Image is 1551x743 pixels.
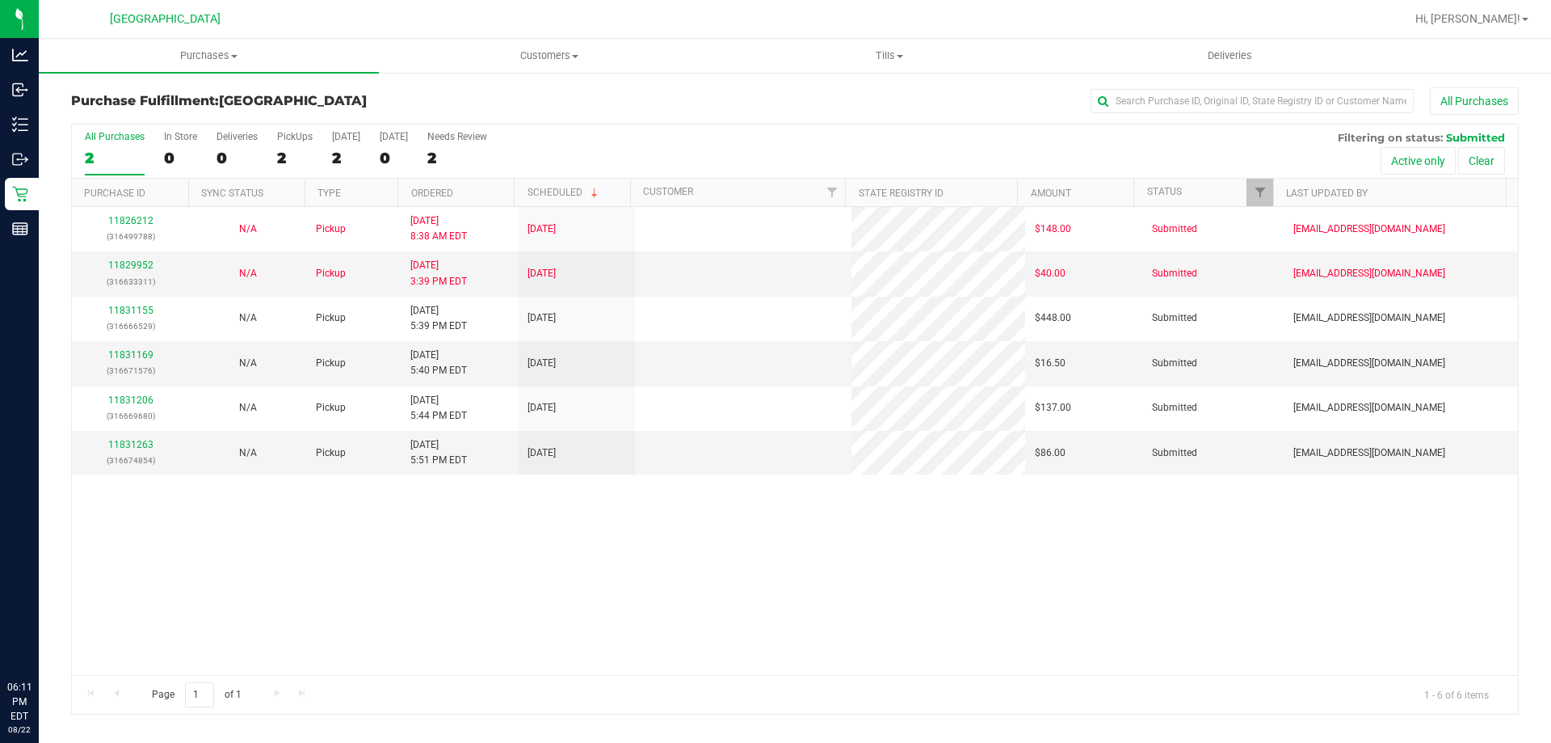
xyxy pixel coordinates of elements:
[12,116,28,133] inline-svg: Inventory
[427,131,487,142] div: Needs Review
[316,222,346,237] span: Pickup
[528,310,556,326] span: [DATE]
[84,188,145,199] a: Purchase ID
[380,49,718,63] span: Customers
[379,39,719,73] a: Customers
[317,188,341,199] a: Type
[138,682,254,707] span: Page of 1
[108,395,153,406] a: 11831206
[410,393,467,424] span: [DATE] 5:44 PM EDT
[1446,131,1505,144] span: Submitted
[1293,356,1445,371] span: [EMAIL_ADDRESS][DOMAIN_NAME]
[82,229,179,244] p: (316499788)
[1293,310,1445,326] span: [EMAIL_ADDRESS][DOMAIN_NAME]
[316,400,346,416] span: Pickup
[859,188,944,199] a: State Registry ID
[332,131,360,142] div: [DATE]
[1091,89,1414,113] input: Search Purchase ID, Original ID, State Registry ID or Customer Name...
[12,151,28,167] inline-svg: Outbound
[164,149,197,167] div: 0
[82,363,179,378] p: (316671576)
[239,357,257,369] span: Not Applicable
[239,268,257,279] span: Not Applicable
[1035,400,1071,416] span: $137.00
[85,131,145,142] div: All Purchases
[7,724,32,736] p: 08/22
[316,445,346,461] span: Pickup
[16,614,65,662] iframe: Resource center
[108,305,153,316] a: 11831155
[239,223,257,234] span: Not Applicable
[528,445,556,461] span: [DATE]
[316,356,346,371] span: Pickup
[239,222,257,237] button: N/A
[720,49,1058,63] span: Tills
[1147,186,1182,197] a: Status
[1293,400,1445,416] span: [EMAIL_ADDRESS][DOMAIN_NAME]
[411,188,453,199] a: Ordered
[1286,188,1368,199] a: Last Updated By
[12,221,28,237] inline-svg: Reports
[427,149,487,167] div: 2
[108,260,153,271] a: 11829952
[239,400,257,416] button: N/A
[1152,222,1197,237] span: Submitted
[643,186,693,197] a: Customer
[12,47,28,63] inline-svg: Analytics
[82,274,179,289] p: (316633311)
[164,131,197,142] div: In Store
[277,131,313,142] div: PickUps
[528,187,601,198] a: Scheduled
[1152,266,1197,281] span: Submitted
[410,348,467,378] span: [DATE] 5:40 PM EDT
[277,149,313,167] div: 2
[239,445,257,461] button: N/A
[201,188,263,199] a: Sync Status
[410,303,467,334] span: [DATE] 5:39 PM EDT
[1186,49,1274,63] span: Deliveries
[1060,39,1400,73] a: Deliveries
[1458,147,1505,175] button: Clear
[1152,356,1197,371] span: Submitted
[1152,310,1197,326] span: Submitted
[71,94,553,108] h3: Purchase Fulfillment:
[239,266,257,281] button: N/A
[1152,400,1197,416] span: Submitted
[108,439,153,450] a: 11831263
[216,149,258,167] div: 0
[1031,188,1071,199] a: Amount
[410,258,467,289] span: [DATE] 3:39 PM EDT
[185,682,214,707] input: 1
[1293,445,1445,461] span: [EMAIL_ADDRESS][DOMAIN_NAME]
[528,222,556,237] span: [DATE]
[719,39,1059,73] a: Tills
[110,12,221,26] span: [GEOGRAPHIC_DATA]
[380,149,408,167] div: 0
[216,131,258,142] div: Deliveries
[108,349,153,361] a: 11831169
[39,39,379,73] a: Purchases
[219,93,367,108] span: [GEOGRAPHIC_DATA]
[1293,222,1445,237] span: [EMAIL_ADDRESS][DOMAIN_NAME]
[1411,682,1502,707] span: 1 - 6 of 6 items
[1035,266,1066,281] span: $40.00
[528,356,556,371] span: [DATE]
[85,149,145,167] div: 2
[239,356,257,371] button: N/A
[316,266,346,281] span: Pickup
[239,402,257,413] span: Not Applicable
[7,680,32,724] p: 06:11 PM EDT
[82,408,179,424] p: (316669680)
[410,437,467,468] span: [DATE] 5:51 PM EDT
[410,213,467,244] span: [DATE] 8:38 AM EDT
[1246,179,1273,206] a: Filter
[1035,310,1071,326] span: $448.00
[1338,131,1443,144] span: Filtering on status:
[316,310,346,326] span: Pickup
[1293,266,1445,281] span: [EMAIL_ADDRESS][DOMAIN_NAME]
[1430,87,1519,115] button: All Purchases
[1035,445,1066,461] span: $86.00
[1152,445,1197,461] span: Submitted
[528,266,556,281] span: [DATE]
[239,310,257,326] button: N/A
